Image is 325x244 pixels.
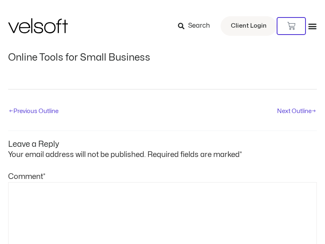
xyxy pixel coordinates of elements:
img: Velsoft Training Materials [8,18,68,33]
span: Required fields are marked [147,151,242,158]
span: ← [9,108,13,114]
span: Client Login [231,21,266,31]
a: ←Previous Outline [9,105,58,119]
span: Search [188,21,210,31]
label: Comment [8,173,45,180]
div: Menu Toggle [308,22,317,30]
span: Your email address will not be published. [8,151,146,158]
span: → [312,108,316,114]
nav: Post navigation [8,89,317,120]
h1: Online Tools for Small Business [8,52,317,63]
a: Next Outline→ [277,105,316,119]
h3: Leave a Reply [8,131,317,149]
a: Search [178,19,216,33]
a: Client Login [221,16,277,36]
